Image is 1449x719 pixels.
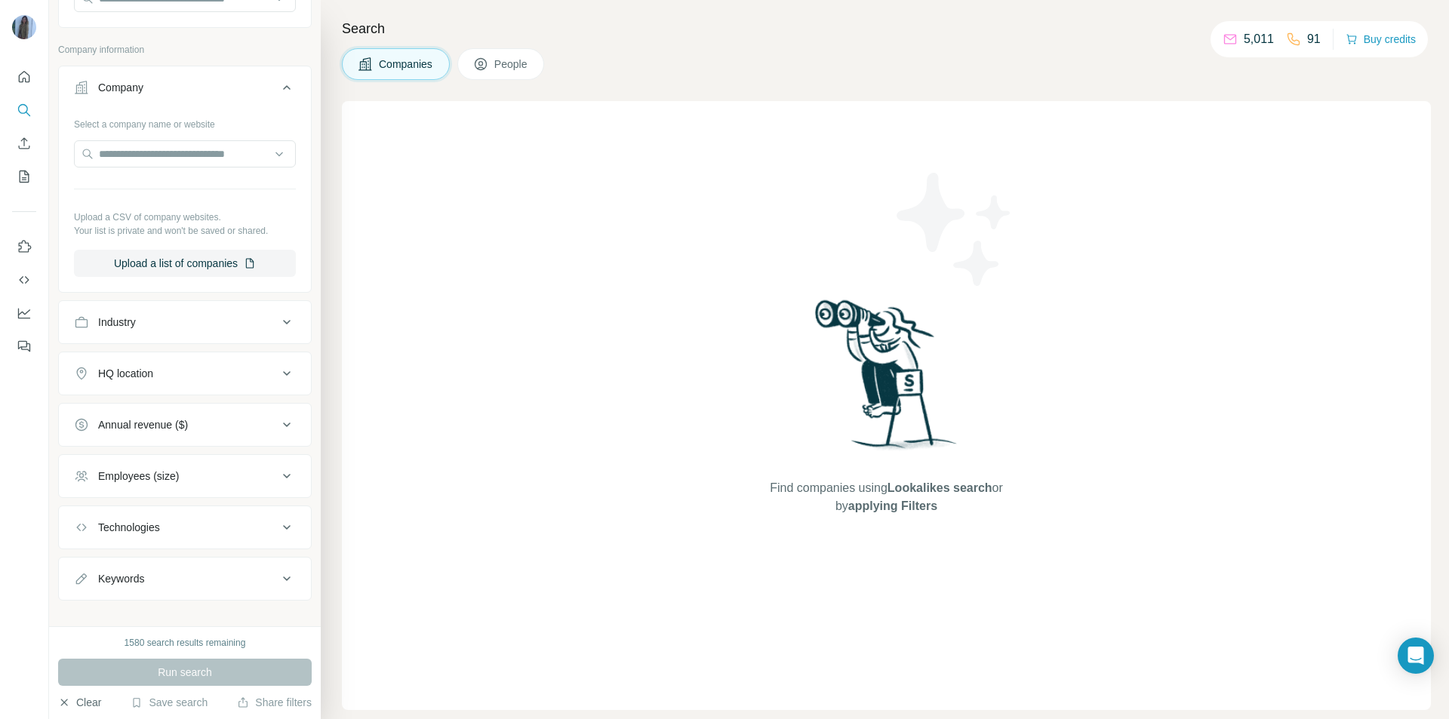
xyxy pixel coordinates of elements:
[125,636,246,650] div: 1580 search results remaining
[59,561,311,597] button: Keywords
[12,130,36,157] button: Enrich CSV
[808,296,965,464] img: Surfe Illustration - Woman searching with binoculars
[59,304,311,340] button: Industry
[98,366,153,381] div: HQ location
[765,479,1007,515] span: Find companies using or by
[58,43,312,57] p: Company information
[888,481,992,494] span: Lookalikes search
[131,695,208,710] button: Save search
[59,407,311,443] button: Annual revenue ($)
[59,458,311,494] button: Employees (size)
[98,417,188,432] div: Annual revenue ($)
[59,69,311,112] button: Company
[74,224,296,238] p: Your list is private and won't be saved or shared.
[494,57,529,72] span: People
[74,112,296,131] div: Select a company name or website
[12,15,36,39] img: Avatar
[12,300,36,327] button: Dashboard
[342,18,1431,39] h4: Search
[98,571,144,586] div: Keywords
[98,80,143,95] div: Company
[98,469,179,484] div: Employees (size)
[1307,30,1321,48] p: 91
[12,333,36,360] button: Feedback
[1244,30,1274,48] p: 5,011
[887,161,1023,297] img: Surfe Illustration - Stars
[74,250,296,277] button: Upload a list of companies
[12,63,36,91] button: Quick start
[12,97,36,124] button: Search
[848,499,937,512] span: applying Filters
[58,695,101,710] button: Clear
[1346,29,1416,50] button: Buy credits
[74,210,296,224] p: Upload a CSV of company websites.
[1398,638,1434,674] div: Open Intercom Messenger
[12,266,36,293] button: Use Surfe API
[237,695,312,710] button: Share filters
[12,233,36,260] button: Use Surfe on LinkedIn
[12,163,36,190] button: My lists
[59,355,311,392] button: HQ location
[98,520,160,535] div: Technologies
[98,315,136,330] div: Industry
[379,57,434,72] span: Companies
[59,509,311,545] button: Technologies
